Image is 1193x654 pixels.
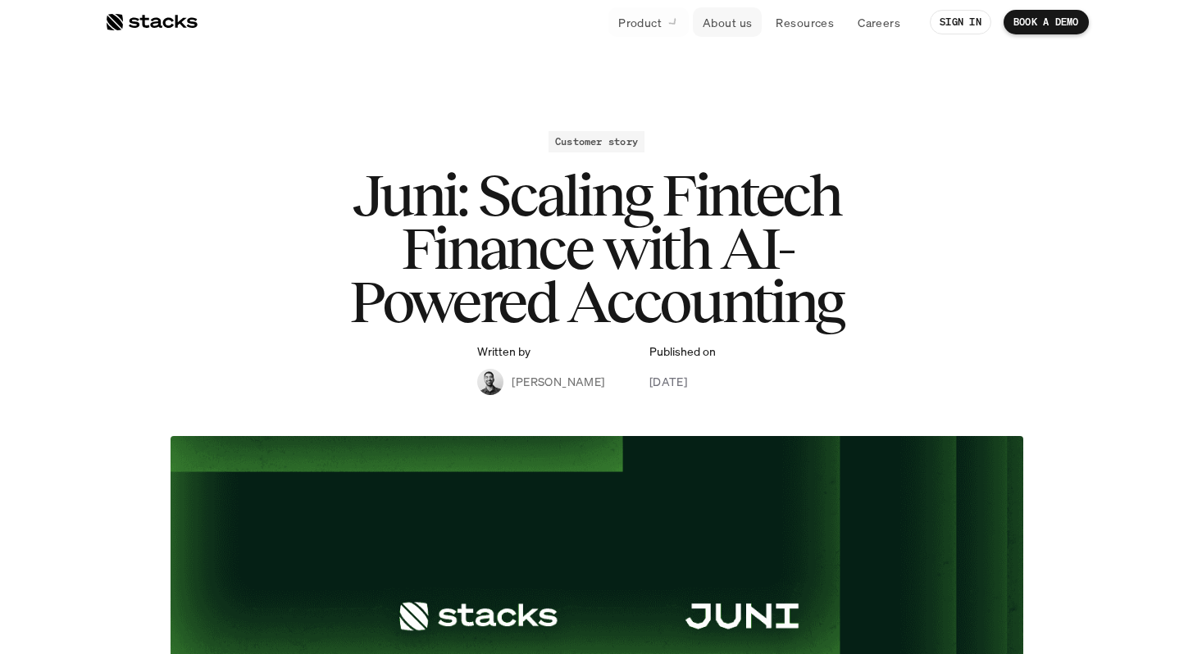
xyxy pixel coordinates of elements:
[693,7,762,37] a: About us
[1004,10,1089,34] a: BOOK A DEMO
[776,14,834,31] p: Resources
[555,136,638,148] h2: Customer story
[766,7,844,37] a: Resources
[930,10,991,34] a: SIGN IN
[649,373,688,390] p: [DATE]
[1013,16,1079,28] p: BOOK A DEMO
[618,14,662,31] p: Product
[477,345,530,359] p: Written by
[703,14,752,31] p: About us
[512,373,604,390] p: [PERSON_NAME]
[858,14,900,31] p: Careers
[848,7,910,37] a: Careers
[269,169,925,328] h1: Juni: Scaling Fintech Finance with AI-Powered Accounting
[649,345,716,359] p: Published on
[940,16,981,28] p: SIGN IN
[194,312,266,324] a: Privacy Policy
